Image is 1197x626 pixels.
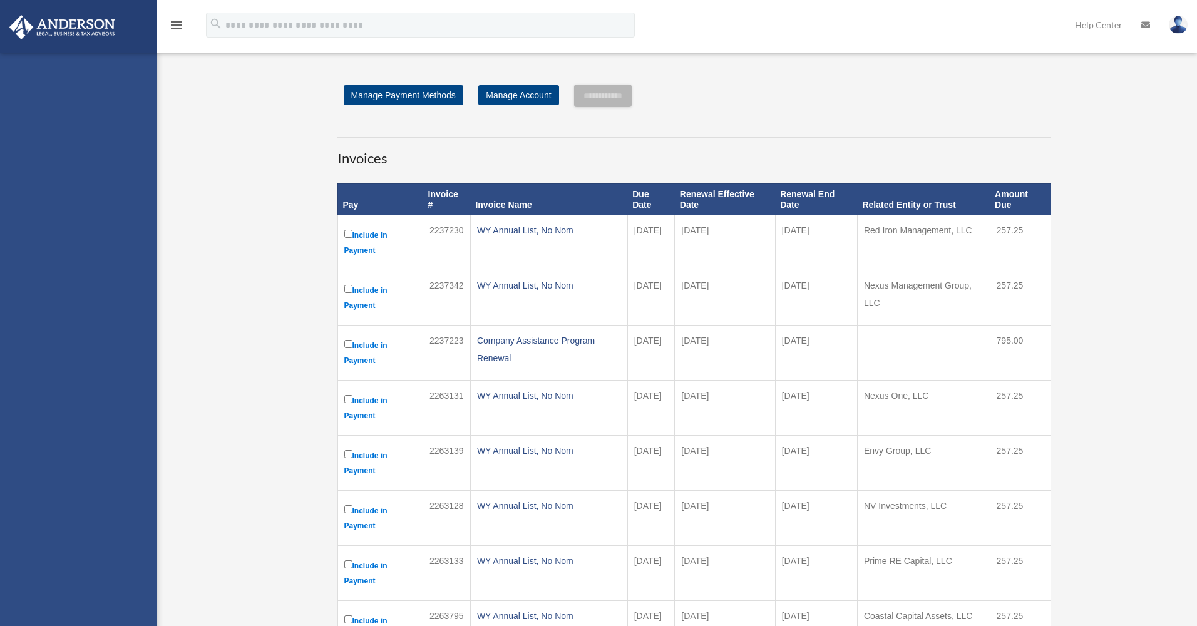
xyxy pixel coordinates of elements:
div: WY Annual List, No Nom [477,607,621,625]
td: 2263139 [423,436,471,491]
td: Nexus Management Group, LLC [857,270,990,326]
input: Include in Payment [344,505,352,513]
td: [DATE] [775,436,857,491]
td: [DATE] [675,270,775,326]
input: Include in Payment [344,230,352,238]
td: [DATE] [627,436,675,491]
td: [DATE] [627,326,675,381]
div: Company Assistance Program Renewal [477,332,621,367]
th: Invoice # [423,183,471,215]
td: [DATE] [775,215,857,270]
div: WY Annual List, No Nom [477,222,621,239]
td: 795.00 [990,326,1051,381]
td: [DATE] [775,270,857,326]
div: WY Annual List, No Nom [477,552,621,570]
input: Include in Payment [344,285,352,293]
td: [DATE] [627,215,675,270]
div: WY Annual List, No Nom [477,387,621,404]
td: [DATE] [627,491,675,546]
label: Include in Payment [344,503,417,533]
input: Include in Payment [344,615,352,623]
th: Amount Due [990,183,1051,215]
label: Include in Payment [344,558,417,588]
td: [DATE] [675,491,775,546]
td: 257.25 [990,381,1051,436]
img: User Pic [1169,16,1188,34]
td: [DATE] [627,381,675,436]
th: Renewal End Date [775,183,857,215]
a: Manage Payment Methods [344,85,463,105]
i: search [209,17,223,31]
div: WY Annual List, No Nom [477,497,621,515]
td: [DATE] [627,546,675,601]
i: menu [169,18,184,33]
img: Anderson Advisors Platinum Portal [6,15,119,39]
label: Include in Payment [344,393,417,423]
td: [DATE] [675,436,775,491]
label: Include in Payment [344,337,417,368]
td: 2237223 [423,326,471,381]
td: [DATE] [675,381,775,436]
a: Manage Account [478,85,558,105]
td: [DATE] [775,381,857,436]
h3: Invoices [337,137,1051,168]
td: [DATE] [675,546,775,601]
td: Prime RE Capital, LLC [857,546,990,601]
td: Nexus One, LLC [857,381,990,436]
label: Include in Payment [344,448,417,478]
td: [DATE] [775,326,857,381]
td: Envy Group, LLC [857,436,990,491]
div: WY Annual List, No Nom [477,277,621,294]
td: NV Investments, LLC [857,491,990,546]
td: 257.25 [990,491,1051,546]
td: [DATE] [675,326,775,381]
td: 2237342 [423,270,471,326]
div: WY Annual List, No Nom [477,442,621,459]
input: Include in Payment [344,340,352,348]
td: [DATE] [675,215,775,270]
label: Include in Payment [344,282,417,313]
th: Invoice Name [470,183,627,215]
td: [DATE] [627,270,675,326]
td: 257.25 [990,546,1051,601]
a: menu [169,22,184,33]
td: [DATE] [775,491,857,546]
input: Include in Payment [344,560,352,568]
input: Include in Payment [344,450,352,458]
td: 257.25 [990,215,1051,270]
td: 257.25 [990,270,1051,326]
td: 2263128 [423,491,471,546]
td: 257.25 [990,436,1051,491]
label: Include in Payment [344,227,417,258]
td: 2237230 [423,215,471,270]
th: Related Entity or Trust [857,183,990,215]
td: Red Iron Management, LLC [857,215,990,270]
td: 2263133 [423,546,471,601]
th: Due Date [627,183,675,215]
input: Include in Payment [344,395,352,403]
td: 2263131 [423,381,471,436]
td: [DATE] [775,546,857,601]
th: Renewal Effective Date [675,183,775,215]
th: Pay [337,183,423,215]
